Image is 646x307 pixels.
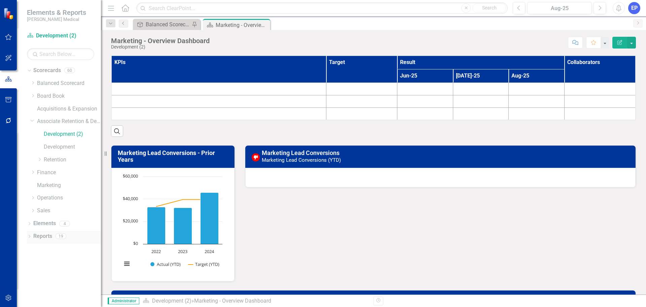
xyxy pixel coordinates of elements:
[188,261,220,267] button: Show Target (YTD)
[37,105,101,113] a: Acquisitions & Expansion
[201,193,219,244] path: 2024, 45,728. Actual (YTD).
[64,68,75,73] div: 60
[33,67,61,74] a: Scorecards
[56,234,66,239] div: 19
[44,130,101,138] a: Development (2)
[123,195,138,202] text: $40,000
[205,248,214,254] text: 2024
[174,208,192,244] path: 2023, 32,367. Actual (YTD).
[152,298,191,304] a: Development (2)
[37,194,101,202] a: Operations
[118,150,230,163] h3: Marketing Lead Conversions - Prior Years
[147,207,166,244] path: 2022, 32,865. Actual (YTD).
[59,221,70,226] div: 4
[37,169,101,177] a: Finance
[118,173,226,274] svg: Interactive chart
[150,261,181,267] button: Show Actual (YTD)
[123,218,138,224] text: $20,000
[33,233,52,240] a: Reports
[178,248,187,254] text: 2023
[123,173,138,179] text: $60,000
[37,182,101,189] a: Marketing
[37,118,101,125] a: Associate Retention & Development
[530,4,589,12] div: Aug-25
[33,220,56,227] a: Elements
[262,157,341,163] small: Marketing Lead Conversions (YTD)
[143,297,368,305] div: »
[27,48,94,60] input: Search Below...
[118,173,227,274] div: Chart. Highcharts interactive chart.
[194,298,271,304] div: Marketing - Overview Dashboard
[37,80,101,87] a: Balanced Scorecard
[122,259,132,269] button: View chart menu, Chart
[3,8,15,20] img: ClearPoint Strategy
[472,3,506,13] button: Search
[37,207,101,215] a: Sales
[27,8,86,17] span: Elements & Reports
[27,32,94,40] a: Development (2)
[27,17,86,22] small: [PERSON_NAME] Medical
[37,92,101,100] a: Board Book
[482,5,497,10] span: Search
[146,20,190,29] div: Balanced Scorecard (Daily Huddle)
[133,240,138,246] text: $0
[111,37,210,44] div: Marketing - Overview Dashboard
[262,149,339,156] a: Marketing Lead Conversions
[252,153,260,161] img: Below Target
[44,143,101,151] a: Development
[216,21,268,29] div: Marketing - Overview Dashboard
[44,156,101,164] a: Retention
[108,298,139,304] span: Administrator
[628,2,640,14] button: EP
[151,248,161,254] text: 2022
[147,193,219,244] g: Actual (YTD), series 1 of 2. Bar series with 3 bars.
[135,20,190,29] a: Balanced Scorecard (Daily Huddle)
[136,2,508,14] input: Search ClearPoint...
[111,44,210,50] div: Development (2)
[527,2,592,14] button: Aug-25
